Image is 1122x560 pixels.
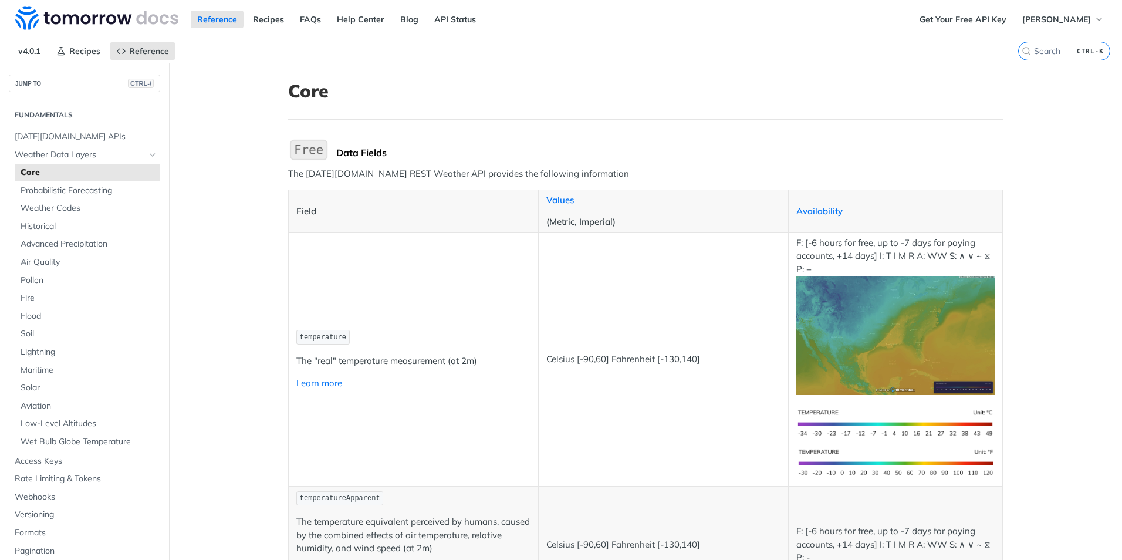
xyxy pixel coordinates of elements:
[913,11,1013,28] a: Get Your Free API Key
[21,436,157,448] span: Wet Bulb Globe Temperature
[15,149,145,161] span: Weather Data Layers
[546,194,574,205] a: Values
[394,11,425,28] a: Blog
[9,453,160,470] a: Access Keys
[293,11,327,28] a: FAQs
[21,292,157,304] span: Fire
[21,328,157,340] span: Soil
[21,275,157,286] span: Pollen
[296,355,530,368] p: The "real" temperature measurement (at 2m)
[9,470,160,488] a: Rate Limiting & Tokens
[9,75,160,92] button: JUMP TOCTRL-/
[330,11,391,28] a: Help Center
[21,167,157,178] span: Core
[21,311,157,322] span: Flood
[15,415,160,433] a: Low-Level Altitudes
[15,527,157,539] span: Formats
[15,379,160,397] a: Solar
[21,418,157,430] span: Low-Level Altitudes
[110,42,175,60] a: Reference
[15,456,157,467] span: Access Keys
[15,397,160,415] a: Aviation
[296,515,530,555] p: The temperature equivalent perceived by humans, caused by the combined effects of air temperature...
[796,417,995,428] span: Expand image
[21,400,157,412] span: Aviation
[15,308,160,325] a: Flood
[300,333,346,342] span: temperature
[288,167,1003,181] p: The [DATE][DOMAIN_NAME] REST Weather API provides the following information
[15,218,160,235] a: Historical
[21,365,157,376] span: Maritime
[1022,14,1091,25] span: [PERSON_NAME]
[300,494,380,502] span: temperatureApparent
[15,200,160,217] a: Weather Codes
[15,182,160,200] a: Probabilistic Forecasting
[21,382,157,394] span: Solar
[9,506,160,524] a: Versioning
[15,235,160,253] a: Advanced Precipitation
[1022,46,1031,56] svg: Search
[9,542,160,560] a: Pagination
[9,488,160,506] a: Webhooks
[15,362,160,379] a: Maritime
[428,11,482,28] a: API Status
[21,346,157,358] span: Lightning
[191,11,244,28] a: Reference
[9,146,160,164] a: Weather Data LayersHide subpages for Weather Data Layers
[336,147,1003,158] div: Data Fields
[15,6,178,30] img: Tomorrow.io Weather API Docs
[546,353,780,366] p: Celsius [-90,60] Fahrenheit [-130,140]
[296,205,530,218] p: Field
[21,221,157,232] span: Historical
[148,150,157,160] button: Hide subpages for Weather Data Layers
[50,42,107,60] a: Recipes
[15,491,157,503] span: Webhooks
[129,46,169,56] span: Reference
[546,538,780,552] p: Celsius [-90,60] Fahrenheit [-130,140]
[796,205,843,217] a: Availability
[9,524,160,542] a: Formats
[796,329,995,340] span: Expand image
[246,11,290,28] a: Recipes
[15,509,157,521] span: Versioning
[12,42,47,60] span: v4.0.1
[1016,11,1110,28] button: [PERSON_NAME]
[546,215,780,229] p: (Metric, Imperial)
[21,185,157,197] span: Probabilistic Forecasting
[15,254,160,271] a: Air Quality
[15,545,157,557] span: Pagination
[15,343,160,361] a: Lightning
[9,110,160,120] h2: Fundamentals
[21,203,157,214] span: Weather Codes
[21,257,157,268] span: Air Quality
[15,473,157,485] span: Rate Limiting & Tokens
[9,128,160,146] a: [DATE][DOMAIN_NAME] APIs
[128,79,154,88] span: CTRL-/
[15,164,160,181] a: Core
[15,433,160,451] a: Wet Bulb Globe Temperature
[288,80,1003,102] h1: Core
[15,131,157,143] span: [DATE][DOMAIN_NAME] APIs
[15,325,160,343] a: Soil
[796,456,995,467] span: Expand image
[15,272,160,289] a: Pollen
[21,238,157,250] span: Advanced Precipitation
[69,46,100,56] span: Recipes
[296,377,342,389] a: Learn more
[1074,45,1107,57] kbd: CTRL-K
[15,289,160,307] a: Fire
[796,237,995,395] p: F: [-6 hours for free, up to -7 days for paying accounts, +14 days] I: T I M R A: WW S: ∧ ∨ ~ ⧖ P: +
